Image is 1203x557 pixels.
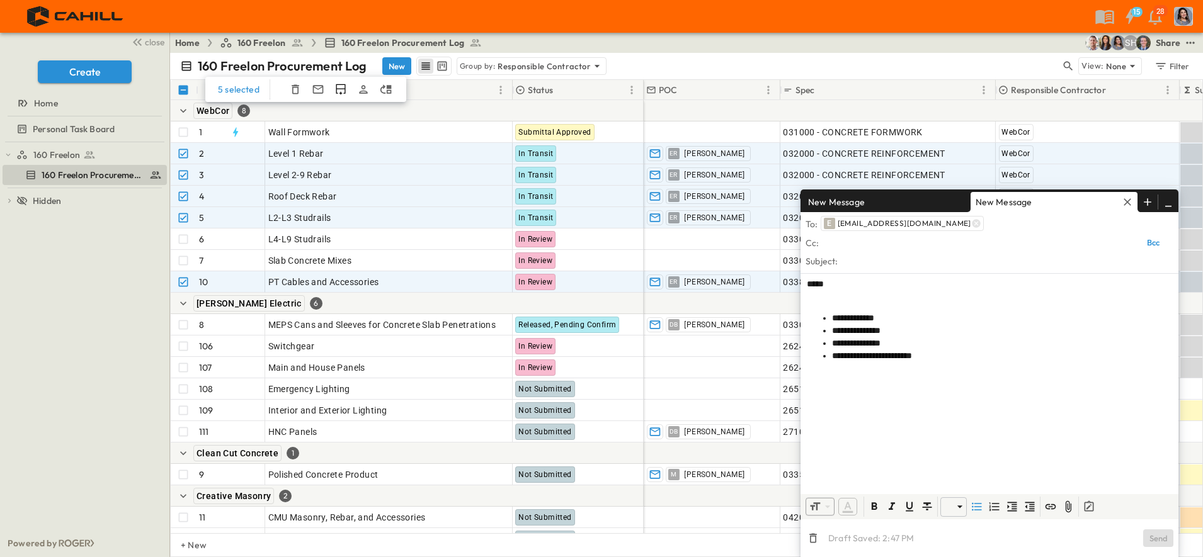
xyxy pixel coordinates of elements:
span: M [671,474,676,475]
p: POC [659,84,678,96]
p: Responsible Contractor [1011,84,1106,96]
p: 7 [199,254,203,267]
span: Creative Masonry [197,491,271,501]
p: Draft Saved: 2:47 PM [828,532,914,544]
p: 9 [199,468,204,481]
p: 3 [199,169,204,181]
p: [EMAIL_ADDRESS][DOMAIN_NAME] [838,217,971,230]
p: 8 [199,318,204,331]
button: Move To [379,82,394,97]
div: ​ [940,497,967,517]
a: 160 Freelon Procurement Log [3,166,164,184]
button: Filter [1149,57,1193,75]
span: Not Submitted [518,470,571,479]
button: Format text as italic. Shortcut: Ctrl+I [884,499,899,514]
p: 11 [199,511,205,524]
span: WebCor [197,106,229,116]
h6: 15 [1133,7,1141,17]
p: + New [181,539,188,551]
img: Fabiola Canchola (fcanchola@cahill-sf.com) [1110,35,1126,50]
span: 032000 - CONCRETE REINFORCEMENT [783,169,945,181]
span: 033816 - POST-TENSIONING REINFORCEMENT [783,276,977,288]
a: 160 Freelon [220,37,304,49]
button: New Message [803,192,971,212]
p: Group by: [460,60,496,72]
span: In Review [518,363,552,372]
span: [PERSON_NAME] [684,277,744,287]
span: 042000 - UNIT MASONRY [783,511,887,524]
div: Personal Task Boardtest [3,119,167,139]
p: Responsible Contractor [498,60,591,72]
span: Splash Blocks and Basalat Columns [268,532,416,545]
span: 044300 - STONE MASONRY [783,532,896,545]
button: close [127,33,167,50]
span: [PERSON_NAME] Electric [197,298,302,308]
p: Status [528,84,553,96]
span: ER [670,281,678,282]
span: 032000 - CONCRETE REINFORCEMENT [783,211,945,224]
button: Assign Owner [356,82,371,97]
span: 031000 - CONCRETE FORMWORK [783,126,922,138]
div: 8 [237,104,250,117]
span: Home [34,97,58,110]
button: New Message [971,192,1138,212]
a: Personal Task Board [3,120,164,138]
button: Sort [556,83,569,97]
span: In Review [518,342,552,351]
span: Not Submitted [518,385,571,393]
nav: breadcrumbs [175,37,489,49]
button: Indent [1005,499,1020,514]
span: 160 Freelon [237,37,286,49]
button: Duplicate Row(s) [333,82,348,97]
span: 032000 - CONCRETE REINFORCEMENT [783,190,945,203]
button: Add Template [311,82,326,97]
span: Not Submitted [518,513,571,522]
div: E[EMAIL_ADDRESS][DOMAIN_NAME] [821,216,984,231]
span: In Transit [518,171,553,179]
span: In Review [518,256,552,265]
button: 15 [1117,5,1143,28]
span: In Review [518,235,552,244]
img: Jared Salin (jsalin@cahill-sf.com) [1136,35,1151,50]
span: Submittal Approved [518,128,591,137]
span: Roof Deck Rebar [268,190,337,203]
span: 160 Freelon [33,149,80,161]
a: 160 Freelon [16,146,164,164]
span: Wall Formwork [268,126,330,138]
span: Emergency Lighting [268,383,350,395]
img: 4f72bfc4efa7236828875bac24094a5ddb05241e32d018417354e964050affa1.png [15,3,137,30]
span: DB [670,431,678,432]
span: Insert Link (Ctrl + K) [1043,499,1058,514]
button: Bcc [1133,235,1173,250]
button: row view [418,59,433,74]
button: Outdent [1022,499,1037,514]
span: Bold (Ctrl+B) [867,499,882,514]
span: Ordered List (Ctrl + Shift + 7) [987,499,1002,514]
span: 033000 - CAST-IN-PLACE CONCRETE [783,318,935,331]
button: Ordered List [987,499,1002,514]
span: Slab Concrete Mixes [268,254,352,267]
p: 5 selected [218,83,259,96]
span: [PERSON_NAME] [684,470,744,480]
span: Indent (Tab) [1005,499,1020,514]
span: Italic (Ctrl+I) [884,499,899,514]
span: 160 Freelon Procurement Log [42,169,144,181]
button: Format text underlined. Shortcut: Ctrl+U [902,499,917,514]
p: None [1106,60,1126,72]
img: Profile Picture [1174,7,1193,26]
span: Switchgear [268,340,315,352]
span: HNC Panels [268,425,317,438]
span: close [145,36,164,48]
button: test [1183,35,1198,50]
span: 033543 - POLISHED CONCRETE FINISHING [783,468,961,481]
div: Filter [1154,59,1190,73]
img: Kim Bowen (kbowen@cahill-sf.com) [1098,35,1113,50]
span: PT Cables and Accessories [268,276,379,288]
span: Color [837,497,858,517]
p: 160 Freelon Procurement Log [198,57,367,75]
span: Not Submitted [518,406,571,415]
span: Unordered List (Ctrl + Shift + 8) [969,499,984,514]
div: table view [416,57,452,76]
p: 1 [199,126,202,138]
